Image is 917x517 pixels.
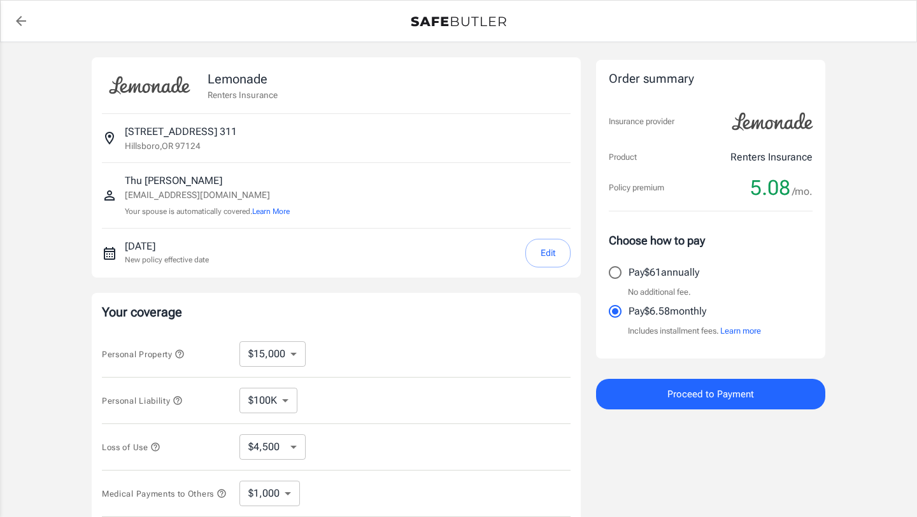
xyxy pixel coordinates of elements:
p: Policy premium [609,181,664,194]
button: Medical Payments to Others [102,486,227,501]
button: Proceed to Payment [596,379,825,409]
svg: Insured person [102,188,117,203]
span: Proceed to Payment [667,386,754,402]
span: Loss of Use [102,443,160,452]
button: Learn more [720,325,761,337]
p: Your coverage [102,303,571,321]
button: Loss of Use [102,439,160,455]
svg: New policy start date [102,246,117,261]
span: /mo. [792,183,813,201]
p: [EMAIL_ADDRESS][DOMAIN_NAME] [125,188,290,202]
p: Pay $6.58 monthly [629,304,706,319]
p: Insurance provider [609,115,674,128]
p: New policy effective date [125,254,209,266]
p: Includes installment fees. [628,325,761,337]
p: Product [609,151,637,164]
img: Lemonade [725,104,820,139]
a: back to quotes [8,8,34,34]
span: Personal Property [102,350,185,359]
p: [DATE] [125,239,209,254]
p: Hillsboro , OR 97124 [125,139,201,152]
p: Renters Insurance [208,89,278,101]
button: Personal Property [102,346,185,362]
p: Lemonade [208,69,278,89]
button: Personal Liability [102,393,183,408]
button: Learn More [252,206,290,217]
img: Lemonade [102,67,197,103]
span: 5.08 [750,175,790,201]
p: No additional fee. [628,286,691,299]
p: Choose how to pay [609,232,813,249]
span: Personal Liability [102,396,183,406]
button: Edit [525,239,571,267]
p: Pay $61 annually [629,265,699,280]
img: Back to quotes [411,17,506,27]
div: Order summary [609,70,813,89]
p: Thu [PERSON_NAME] [125,173,290,188]
p: Renters Insurance [730,150,813,165]
p: Your spouse is automatically covered. [125,206,290,218]
svg: Insured address [102,131,117,146]
p: [STREET_ADDRESS] 311 [125,124,237,139]
span: Medical Payments to Others [102,489,227,499]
